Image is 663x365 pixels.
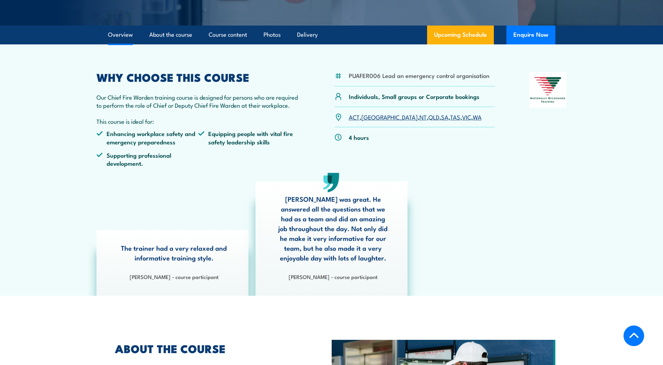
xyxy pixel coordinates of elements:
[115,343,300,353] h2: ABOUT THE COURSE
[462,113,471,121] a: VIC
[117,243,231,263] p: The trainer had a very relaxed and informative training style.
[428,113,439,121] a: QLD
[450,113,460,121] a: TAS
[96,93,301,109] p: Our Chief Fire Warden training course is designed for persons who are required to perform the rol...
[473,113,482,121] a: WA
[427,26,494,44] a: Upcoming Schedule
[349,92,480,100] p: Individuals, Small groups or Corporate bookings
[441,113,448,121] a: SA
[209,26,247,44] a: Course content
[349,71,489,79] li: PUAFER006 Lead an emergency control organisation
[96,117,301,125] p: This course is ideal for:
[198,129,300,146] li: Equipping people with vital fire safety leadership skills
[506,26,555,44] button: Enquire Now
[349,113,360,121] a: ACT
[361,113,418,121] a: [GEOGRAPHIC_DATA]
[130,273,218,280] strong: [PERSON_NAME] - course participant
[149,26,192,44] a: About the course
[96,72,301,82] h2: WHY CHOOSE THIS COURSE
[297,26,318,44] a: Delivery
[349,133,369,141] p: 4 hours
[264,26,281,44] a: Photos
[96,129,199,146] li: Enhancing workplace safety and emergency preparedness
[349,113,482,121] p: , , , , , , ,
[276,194,390,263] p: [PERSON_NAME] was great. He answered all the questions that we had as a team and did an amazing j...
[289,273,377,280] strong: [PERSON_NAME] - course participant
[529,72,567,108] img: Nationally Recognised Training logo.
[419,113,427,121] a: NT
[108,26,133,44] a: Overview
[96,151,199,167] li: Supporting professional development.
